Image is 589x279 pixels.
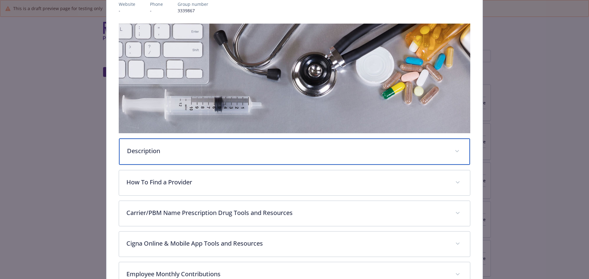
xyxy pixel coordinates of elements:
[178,1,208,7] p: Group number
[126,239,448,248] p: Cigna Online & Mobile App Tools and Resources
[119,1,135,7] p: Website
[126,270,448,279] p: Employee Monthly Contributions
[119,7,135,14] p: -
[119,201,470,226] div: Carrier/PBM Name Prescription Drug Tools and Resources
[150,1,163,7] p: Phone
[127,146,448,156] p: Description
[126,178,448,187] p: How To Find a Provider
[126,208,448,217] p: Carrier/PBM Name Prescription Drug Tools and Resources
[119,170,470,195] div: How To Find a Provider
[178,7,208,14] p: 3339867
[119,232,470,257] div: Cigna Online & Mobile App Tools and Resources
[119,138,470,165] div: Description
[119,24,471,133] img: banner
[150,7,163,14] p: -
